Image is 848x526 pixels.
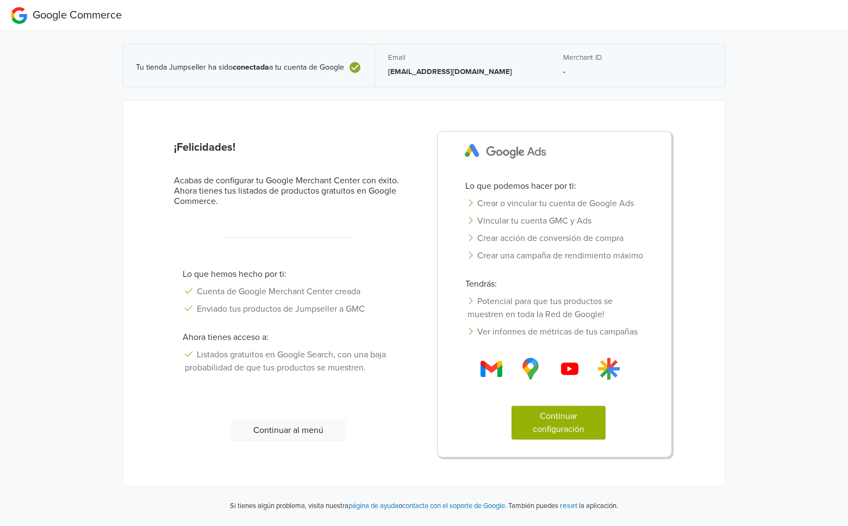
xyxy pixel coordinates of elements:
[174,346,403,376] li: Listados gratuitos en Google Search, con una baja probabilidad de que tus productos se muestren.
[388,53,537,62] h5: Email
[563,53,712,62] h5: Merchant ID
[457,247,661,264] li: Crear una campaña de rendimiento máximo
[174,331,403,344] p: Ahora tienes acceso a:
[457,180,661,193] p: Lo que podemos hacer por ti:
[560,499,577,512] button: reset
[457,195,661,212] li: Crear o vincular tu cuenta de Google Ads
[457,230,661,247] li: Crear acción de conversión de compra
[33,9,122,22] span: Google Commerce
[136,63,344,72] span: Tu tienda Jumpseller ha sido a tu cuenta de Google
[563,66,712,77] p: -
[230,501,507,512] p: Si tienes algún problema, visita nuestra o .
[457,323,661,341] li: Ver informes de métricas de tus campañas
[233,63,269,72] b: conectada
[507,499,618,512] p: También puedes la aplicación.
[520,358,541,380] img: Gmail Logo
[174,300,403,318] li: Enviado tus productos de Jumpseller a GMC
[231,420,345,441] button: Continuar al menú
[457,277,661,290] p: Tendrás:
[457,293,661,323] li: Potencial para que tus productos se muestren en toda la Red de Google!
[388,66,537,77] p: [EMAIL_ADDRESS][DOMAIN_NAME]
[174,268,403,281] p: Lo que hemos hecho por ti:
[457,212,661,230] li: Vincular tu cuenta GMC y Ads
[481,358,502,380] img: Gmail Logo
[402,502,505,510] a: contacta con el soporte de Google
[598,358,620,380] img: Gmail Logo
[559,358,581,380] img: Gmail Logo
[174,141,403,154] h5: ¡Felicidades!
[174,176,403,207] h6: Acabas de configurar tu Google Merchant Center con éxito. Ahora tienes tus listados de productos ...
[348,502,398,510] a: página de ayuda
[174,283,403,300] li: Cuenta de Google Merchant Center creada
[512,406,606,440] button: Continuar configuración
[457,136,555,167] img: Google Ads Logo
